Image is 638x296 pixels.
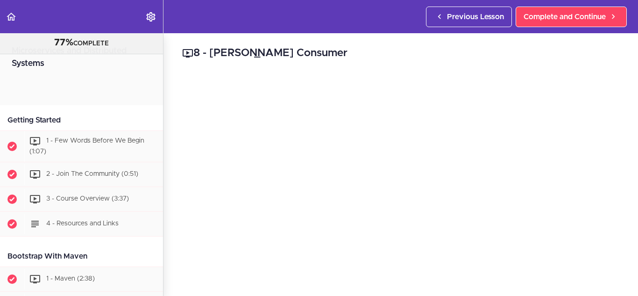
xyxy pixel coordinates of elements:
[46,220,119,227] span: 4 - Resources and Links
[182,45,619,61] h2: 8 - [PERSON_NAME] Consumer
[524,11,606,22] span: Complete and Continue
[54,38,73,47] span: 77%
[516,7,627,27] a: Complete and Continue
[46,275,95,282] span: 1 - Maven (2:38)
[145,11,156,22] svg: Settings Menu
[29,137,144,155] span: 1 - Few Words Before We Begin (1:07)
[6,11,17,22] svg: Back to course curriculum
[426,7,512,27] a: Previous Lesson
[46,171,138,177] span: 2 - Join The Community (0:51)
[46,195,129,202] span: 3 - Course Overview (3:37)
[447,11,504,22] span: Previous Lesson
[12,37,151,49] div: COMPLETE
